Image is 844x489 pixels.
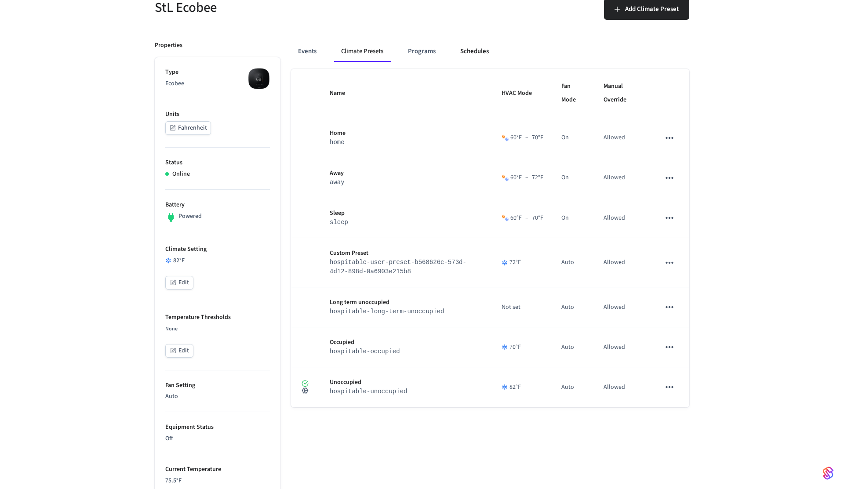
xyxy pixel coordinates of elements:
th: Name [319,69,491,118]
div: 60 °F 70 °F [510,133,543,142]
div: 70 °F [502,343,541,352]
td: On [551,158,593,198]
td: Allowed [593,287,650,327]
p: Status [165,158,270,167]
button: Programs [401,41,443,62]
p: Long term unoccupied [330,298,480,307]
td: Auto [551,238,593,287]
p: Auto [165,392,270,401]
td: Allowed [593,198,650,238]
td: Allowed [593,118,650,158]
span: – [525,214,528,223]
p: 75.5 °F [165,476,270,485]
button: Edit [165,344,193,358]
button: Edit [165,276,193,290]
p: Current Temperature [165,465,270,474]
span: Add Climate Preset [625,4,679,15]
img: Heat Cool [502,174,509,181]
p: Type [165,68,270,77]
p: Sleep [330,209,480,218]
p: Away [330,169,480,178]
p: Climate Setting [165,245,270,254]
button: Schedules [453,41,496,62]
img: ecobee_lite_3 [248,68,270,90]
p: Ecobee [165,79,270,88]
img: SeamLogoGradient.69752ec5.svg [823,466,833,480]
code: hospitable-user-preset-b568626c-573d-4d12-898d-0a6903e215b8 [330,259,466,275]
th: Manual Override [593,69,650,118]
p: Equipment Status [165,423,270,432]
span: – [525,133,528,142]
code: home [330,139,345,146]
p: Unoccupied [330,378,480,387]
td: Allowed [593,367,650,407]
span: None [165,325,178,333]
code: hospitable-unoccupied [330,388,407,395]
th: Fan Mode [551,69,593,118]
code: hospitable-long-term-unoccupied [330,308,444,315]
div: 60 °F 70 °F [510,214,543,223]
span: – [525,173,528,182]
p: Off [165,434,270,443]
div: 72 °F [502,258,541,267]
button: Fahrenheit [165,121,211,135]
p: Home [330,129,480,138]
p: Custom Preset [330,249,480,258]
p: Temperature Thresholds [165,313,270,322]
p: Online [172,170,190,179]
code: hospitable-occupied [330,348,400,355]
p: Fan Setting [165,381,270,390]
p: Occupied [330,338,480,347]
td: Auto [551,367,593,407]
button: Climate Presets [334,41,390,62]
td: Allowed [593,238,650,287]
td: Not set [491,287,551,327]
p: Battery [165,200,270,210]
p: Properties [155,41,182,50]
table: sticky table [291,69,689,407]
div: 60 °F 72 °F [510,173,543,182]
td: On [551,118,593,158]
code: away [330,179,345,186]
td: On [551,198,593,238]
code: sleep [330,219,348,226]
td: Auto [551,327,593,367]
td: Auto [551,287,593,327]
p: Units [165,110,270,119]
img: Heat Cool [502,134,509,141]
div: 82 °F [165,256,270,265]
th: HVAC Mode [491,69,551,118]
img: Heat Cool [502,214,509,221]
td: Allowed [593,158,650,198]
p: Powered [178,212,202,221]
div: 82 °F [502,383,541,392]
button: Events [291,41,324,62]
td: Allowed [593,327,650,367]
